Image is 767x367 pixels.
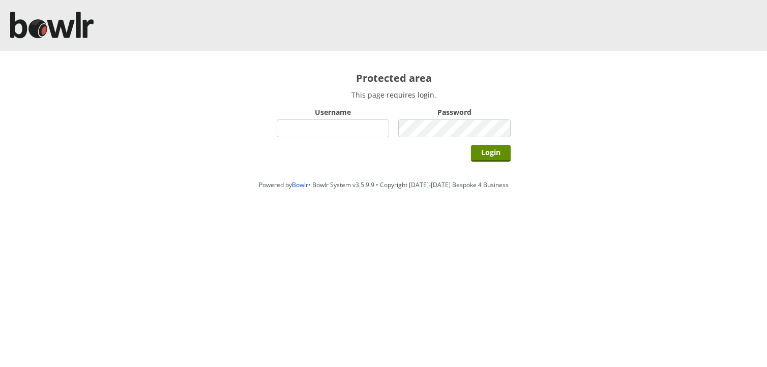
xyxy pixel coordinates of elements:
[277,107,389,117] label: Username
[277,71,511,85] h2: Protected area
[471,145,511,162] input: Login
[292,180,308,189] a: Bowlr
[398,107,511,117] label: Password
[277,90,511,100] p: This page requires login.
[259,180,509,189] span: Powered by • Bowlr System v3.5.9.9 • Copyright [DATE]-[DATE] Bespoke 4 Business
